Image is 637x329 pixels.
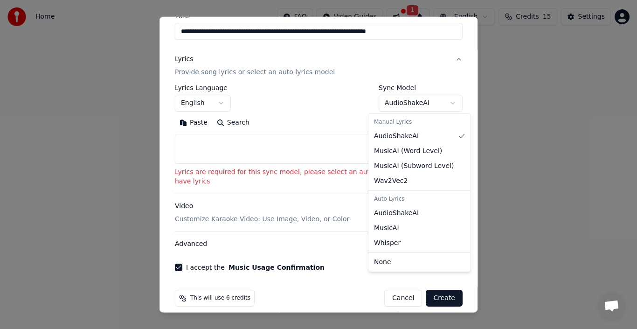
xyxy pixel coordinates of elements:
span: MusicAI [374,224,399,233]
span: AudioShakeAI [374,209,419,218]
span: Wav2Vec2 [374,176,408,186]
div: Manual Lyrics [370,116,469,129]
span: Whisper [374,238,401,248]
span: None [374,258,391,267]
span: MusicAI ( Subword Level ) [374,161,454,171]
span: MusicAI ( Word Level ) [374,147,442,156]
span: AudioShakeAI [374,132,419,141]
div: Auto Lyrics [370,193,469,206]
